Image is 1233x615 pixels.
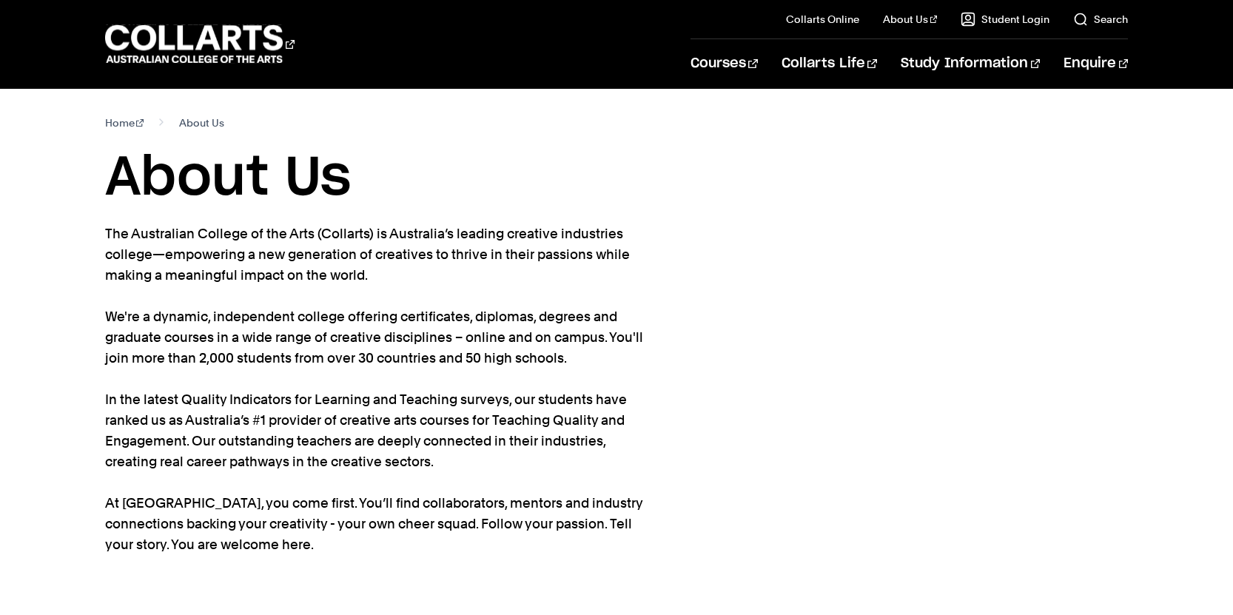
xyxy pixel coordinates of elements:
a: Student Login [961,12,1049,27]
a: About Us [883,12,938,27]
a: Study Information [901,39,1040,88]
a: Enquire [1064,39,1128,88]
div: Go to homepage [105,23,295,65]
h1: About Us [105,145,1129,212]
span: About Us [179,112,224,133]
a: Courses [691,39,758,88]
a: Collarts Online [786,12,859,27]
p: The Australian College of the Arts (Collarts) is Australia’s leading creative industries college—... [105,224,645,555]
a: Collarts Life [782,39,877,88]
a: Home [105,112,144,133]
a: Search [1073,12,1128,27]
